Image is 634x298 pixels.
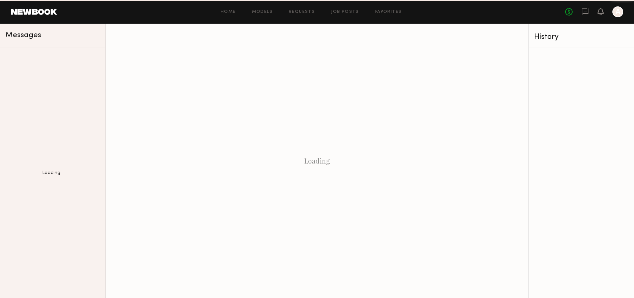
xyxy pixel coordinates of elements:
span: Messages [5,31,41,39]
a: Home [221,10,236,14]
a: Job Posts [331,10,359,14]
a: Favorites [375,10,402,14]
div: History [534,33,629,41]
a: Requests [289,10,315,14]
div: Loading... [42,171,63,175]
div: Loading [106,24,528,298]
a: Models [252,10,273,14]
a: A [612,6,623,17]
